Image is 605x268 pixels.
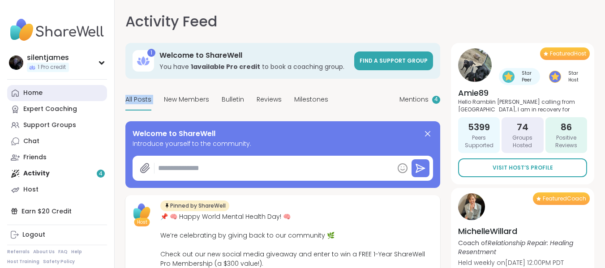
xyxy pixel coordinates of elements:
i: Relationship Repair: Healing Resentment [458,238,573,256]
a: Friends [7,149,107,166]
a: Safety Policy [43,259,75,265]
span: Peers Supported [462,134,496,149]
img: Star Host [549,71,561,83]
a: Referrals [7,249,30,255]
h4: MichelleWillard [458,225,587,237]
a: Logout [7,227,107,243]
img: ShareWell Nav Logo [7,14,107,46]
span: Reviews [257,95,282,104]
span: Star Host [563,70,584,83]
div: Chat [23,137,39,146]
span: Groups Hosted [505,134,540,149]
span: Visit Host’s Profile [493,164,553,172]
div: Home [23,89,43,98]
a: Home [7,85,107,101]
b: 1 available Pro credit [191,62,260,71]
a: About Us [33,249,55,255]
span: 86 [561,121,572,133]
div: Friends [23,153,47,162]
div: silentjames [27,53,69,63]
h3: You have to book a coaching group. [159,62,349,71]
a: Host [7,182,107,198]
h1: Activity Feed [125,11,217,32]
span: Host [137,219,147,225]
span: Introduce yourself to the community. [133,139,433,149]
a: Host Training [7,259,39,265]
span: Milestones [294,95,328,104]
img: Amie89 [458,48,492,82]
span: Mentions [399,95,429,104]
h3: Welcome to ShareWell [159,51,349,60]
a: Find a support group [354,51,433,70]
h4: Amie89 [458,87,587,98]
a: FAQ [58,249,68,255]
div: Logout [22,230,45,239]
img: MichelleWillard [458,193,485,220]
a: Expert Coaching [7,101,107,117]
a: Visit Host’s Profile [458,158,587,177]
span: 5399 [468,121,490,133]
span: Welcome to ShareWell [133,128,215,139]
p: Held weekly on [DATE] 12:00PM PDT [458,258,587,267]
span: All Posts [125,95,151,104]
span: Featured Coach [543,195,586,202]
span: Bulletin [222,95,244,104]
img: Star Peer [502,71,515,83]
span: Positive Reviews [549,134,584,149]
span: 74 [517,121,528,133]
div: Expert Coaching [23,105,77,114]
div: Earn $20 Credit [7,203,107,219]
p: Hello Ramblin [PERSON_NAME] calling from [GEOGRAPHIC_DATA], I am in recovery for [MEDICAL_DATA] b... [458,98,587,112]
p: Coach of [458,238,587,256]
div: Host [23,185,39,194]
span: New Members [164,95,209,104]
img: silentjames [9,55,23,70]
div: Pinned by ShareWell [160,200,229,211]
span: Featured Host [550,50,586,57]
span: 1 Pro credit [38,64,66,71]
div: Support Groups [23,121,76,130]
img: ShareWell [131,200,153,223]
div: 1 [147,49,155,57]
a: Help [71,249,82,255]
span: 4 [434,96,438,103]
span: Find a support group [360,57,428,64]
a: Support Groups [7,117,107,133]
span: Star Peer [516,70,536,83]
a: Chat [7,133,107,149]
